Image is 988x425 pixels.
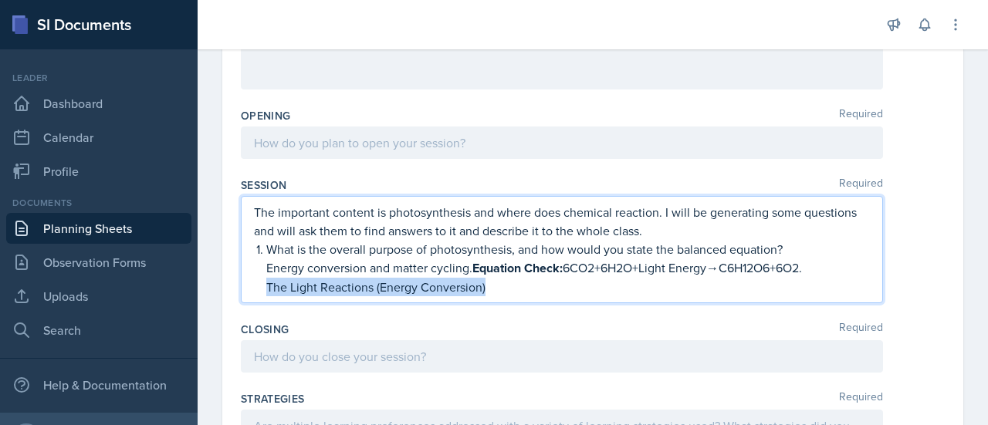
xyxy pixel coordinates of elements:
[241,177,286,193] label: Session
[6,122,191,153] a: Calendar
[839,108,883,123] span: Required
[266,278,870,296] p: The Light Reactions (Energy Conversion)
[6,281,191,312] a: Uploads
[6,213,191,244] a: Planning Sheets
[6,71,191,85] div: Leader
[839,322,883,337] span: Required
[241,391,305,406] label: Strategies
[839,177,883,193] span: Required
[472,259,563,277] strong: Equation Check:
[6,247,191,278] a: Observation Forms
[839,391,883,406] span: Required
[266,258,870,278] p: Energy conversion and matter cycling. 6CO2​+6H2​O+Light Energy→C6​H12​O6​+6O2​.
[254,203,870,240] p: The important content is photosynthesis and where does chemical reaction. I will be generating so...
[241,108,290,123] label: Opening
[6,156,191,187] a: Profile
[6,88,191,119] a: Dashboard
[266,240,870,258] p: What is the overall purpose of photosynthesis, and how would you state the balanced equation?
[6,315,191,346] a: Search
[241,322,289,337] label: Closing
[6,369,191,400] div: Help & Documentation
[6,196,191,210] div: Documents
